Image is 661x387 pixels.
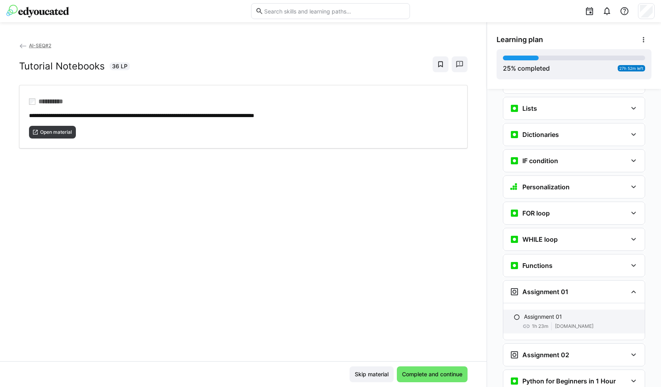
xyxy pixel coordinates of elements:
[19,42,51,48] a: AI-SEQ#2
[522,377,616,385] h3: Python for Beginners in 1 Hour
[522,235,558,243] h3: WHILE loop
[497,35,543,44] span: Learning plan
[522,183,570,191] h3: Personalization
[524,313,562,321] p: Assignment 01
[29,42,51,48] span: AI-SEQ#2
[503,64,550,73] div: % completed
[263,8,406,15] input: Search skills and learning paths…
[522,104,537,112] h3: Lists
[19,60,105,72] h2: Tutorial Notebooks
[522,209,550,217] h3: FOR loop
[522,262,553,270] h3: Functions
[522,351,569,359] h3: Assignment 02
[112,62,128,70] span: 36 LP
[619,66,644,71] span: 27h 52m left
[39,129,73,135] span: Open material
[397,366,468,382] button: Complete and continue
[354,370,390,378] span: Skip material
[555,323,593,329] span: [DOMAIN_NAME]
[503,64,511,72] span: 25
[350,366,394,382] button: Skip material
[522,288,568,296] h3: Assignment 01
[522,131,559,139] h3: Dictionaries
[401,370,464,378] span: Complete and continue
[532,323,548,329] span: 1h 23m
[522,157,558,165] h3: IF condition
[29,126,76,139] button: Open material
